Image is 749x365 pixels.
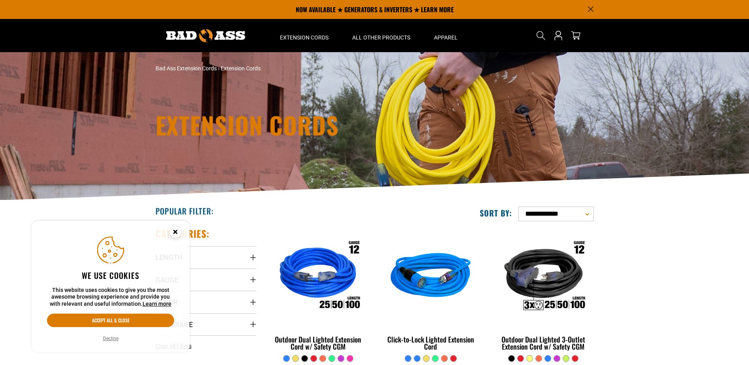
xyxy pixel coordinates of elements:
img: Outdoor Dual Lighted Extension Cord w/ Safety CGM [268,231,368,322]
h2: We use cookies [47,270,174,280]
div: Outdoor Dual Lighted 3-Outlet Extension Cord w/ Safety CGM [493,336,593,350]
summary: Apparel [422,19,469,52]
img: blue [381,231,481,322]
summary: Amperage [156,313,256,335]
a: Bad Ass Extension Cords [156,65,217,71]
h1: Extension Cords [156,113,444,137]
summary: Color [156,291,256,313]
p: This website uses cookies to give you the most awesome browsing experience and provide you with r... [47,287,174,308]
span: Extension Cords [221,65,261,71]
summary: Extension Cords [268,19,340,52]
nav: breadcrumbs [156,64,444,73]
a: Learn more [143,301,171,307]
a: blue Click-to-Lock Lighted Extension Cord [380,228,481,355]
summary: Search [535,29,547,42]
div: Click-to-Lock Lighted Extension Cord [380,336,481,350]
summary: Gauge [156,269,256,291]
button: Decline [101,335,121,342]
div: Outdoor Dual Lighted Extension Cord w/ Safety CGM [268,336,369,350]
span: Apparel [434,34,458,41]
img: Outdoor Dual Lighted 3-Outlet Extension Cord w/ Safety CGM [494,231,593,322]
summary: Length [156,246,256,268]
button: Accept all & close [47,314,174,327]
aside: Cookie Consent [32,221,190,353]
img: Bad Ass Extension Cords [166,29,245,42]
label: Sort by: [480,208,512,218]
a: Outdoor Dual Lighted Extension Cord w/ Safety CGM Outdoor Dual Lighted Extension Cord w/ Safety CGM [268,228,369,355]
h2: Popular Filter: [156,206,214,216]
span: › [218,65,220,71]
span: Extension Cords [280,34,329,41]
a: Outdoor Dual Lighted 3-Outlet Extension Cord w/ Safety CGM Outdoor Dual Lighted 3-Outlet Extensio... [493,228,593,355]
summary: All Other Products [340,19,422,52]
span: All Other Products [352,34,410,41]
